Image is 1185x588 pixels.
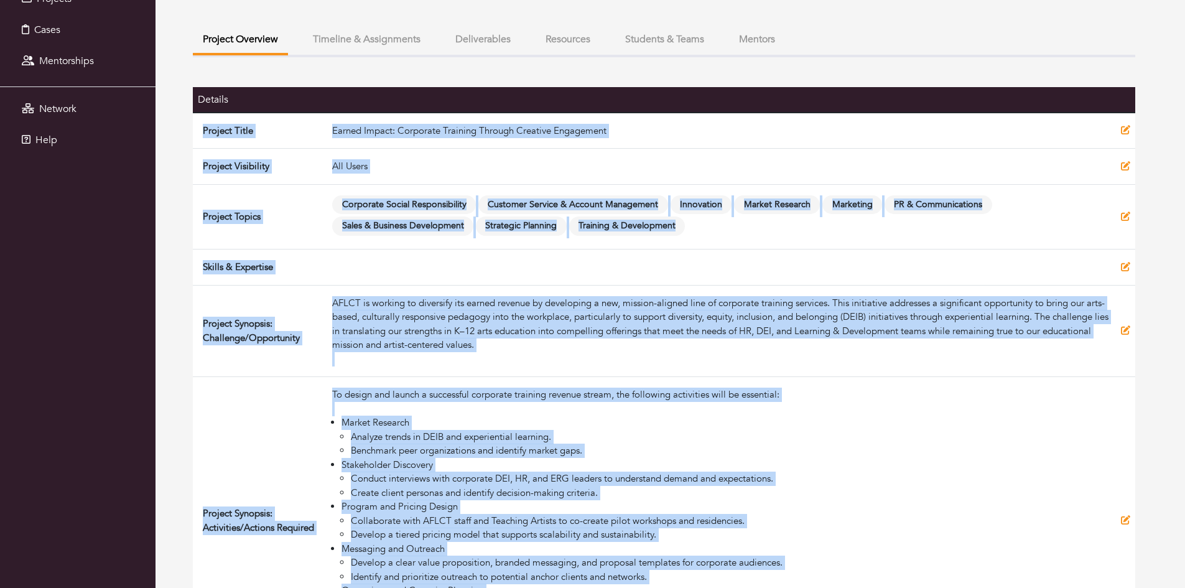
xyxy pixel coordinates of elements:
[885,195,992,215] span: PR & Communications
[342,458,1111,500] li: Stakeholder Discovery
[35,133,57,147] span: Help
[3,17,152,42] a: Cases
[351,472,1111,486] li: Conduct interviews with corporate DEI, HR, and ERG leaders to understand demand and expectations.
[615,26,714,53] button: Students & Teams
[342,500,1111,542] li: Program and Pricing Design
[193,149,327,185] td: Project Visibility
[327,149,1116,185] td: All Users
[569,217,685,236] span: Training & Development
[193,285,327,377] td: Project Synopsis: Challenge/Opportunity
[351,444,1111,458] li: Benchmark peer organizations and identify market gaps.
[332,217,473,236] span: Sales & Business Development
[3,128,152,152] a: Help
[303,26,430,53] button: Timeline & Assignments
[342,416,1111,458] li: Market Research
[332,296,1111,366] div: AFLCT is working to diversify its earned revenue by developing a new, mission-aligned line of cor...
[193,113,327,149] td: Project Title
[729,26,785,53] button: Mentors
[193,250,327,286] td: Skills & Expertise
[3,49,152,73] a: Mentorships
[332,388,1111,416] div: To design and launch a successful corporate training revenue stream, the following activities wil...
[351,570,1111,584] li: Identify and prioritize outreach to potential anchor clients and networks.
[34,23,60,37] span: Cases
[193,26,288,55] button: Project Overview
[351,514,1111,528] li: Collaborate with AFLCT staff and Teaching Artists to co-create pilot workshops and residencies.
[351,556,1111,570] li: Develop a clear value proposition, branded messaging, and proposal templates for corporate audien...
[193,184,327,250] td: Project Topics
[351,486,1111,500] li: Create client personas and identify decision-making criteria.
[39,54,94,68] span: Mentorships
[476,217,567,236] span: Strategic Planning
[351,528,1111,542] li: Develop a tiered pricing model that supports scalability and sustainability.
[822,195,882,215] span: Marketing
[3,96,152,121] a: Network
[342,542,1111,584] li: Messaging and Outreach
[327,113,1116,149] td: Earned Impact: Corporate Training Through Creative Engagement
[478,195,668,215] span: Customer Service & Account Management
[193,87,327,113] th: Details
[39,102,77,116] span: Network
[734,195,820,215] span: Market Research
[332,195,476,215] span: Corporate Social Responsibility
[536,26,600,53] button: Resources
[445,26,521,53] button: Deliverables
[671,195,732,215] span: Innovation
[351,430,1111,444] li: Analyze trends in DEIB and experiential learning.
